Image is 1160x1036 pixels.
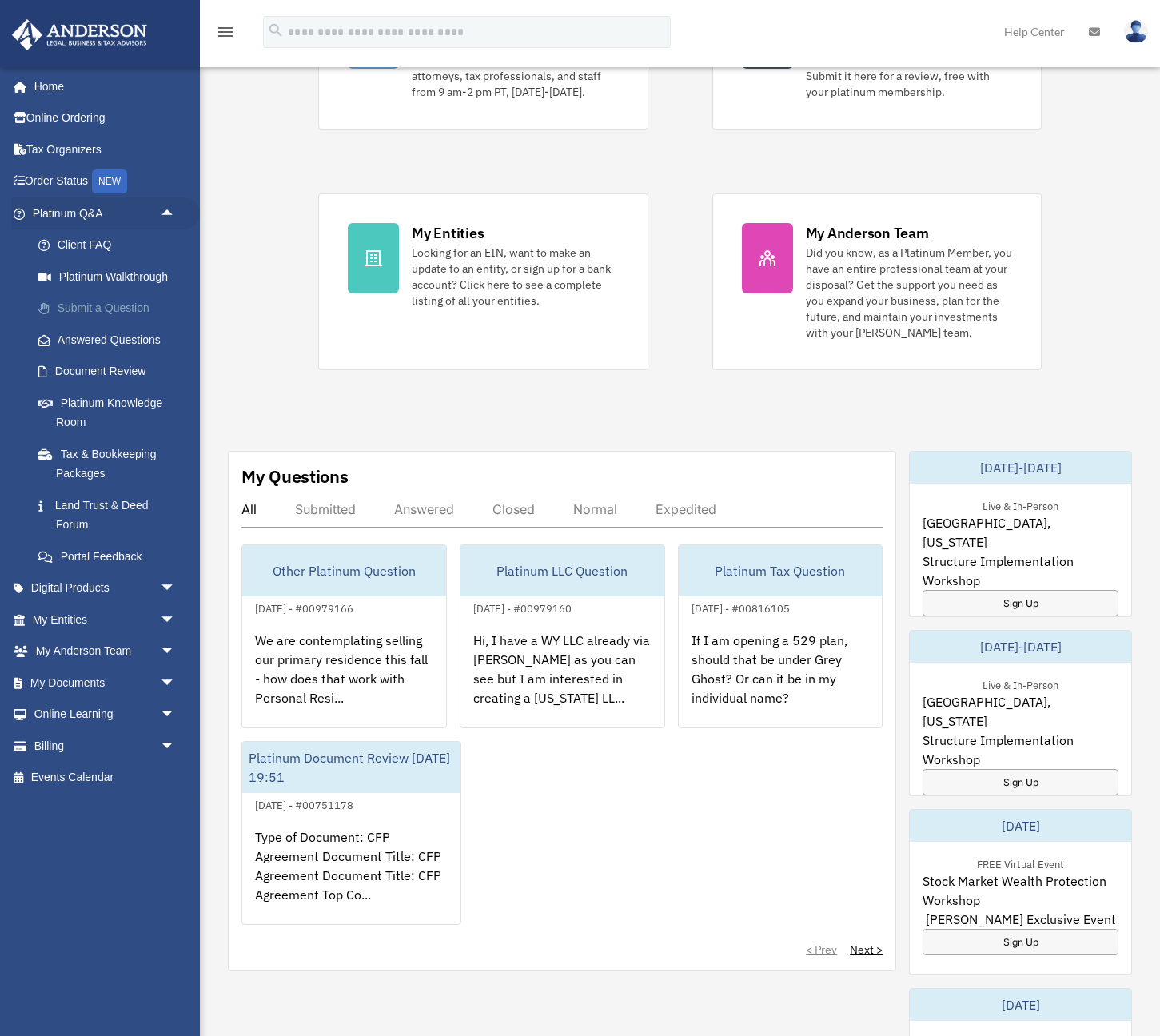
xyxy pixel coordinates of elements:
[22,324,200,356] a: Answered Questions
[7,19,152,50] img: Anderson Advisors Platinum Portal
[241,464,349,488] div: My Questions
[806,245,1012,341] div: Did you know, as a Platinum Member, you have an entire professional team at your disposal? Get th...
[242,545,446,596] div: Other Platinum Question
[241,501,257,517] div: All
[267,22,285,39] i: search
[22,387,200,438] a: Platinum Knowledge Room
[460,544,665,728] a: Platinum LLC Question[DATE] - #00979160Hi, I have a WY LLC already via [PERSON_NAME] as you can s...
[679,599,803,616] div: [DATE] - #00816105
[160,572,192,605] span: arrow_drop_down
[22,438,200,489] a: Tax & Bookkeeping Packages
[910,989,1131,1021] div: [DATE]
[679,618,883,743] div: If I am opening a 529 plan, should that be under Grey Ghost? Or can it be in my individual name?
[295,501,356,517] div: Submitted
[712,193,1042,370] a: My Anderson Team Did you know, as a Platinum Member, you have an entire professional team at your...
[11,165,200,198] a: Order StatusNEW
[242,599,366,616] div: [DATE] - #00979166
[970,675,1071,692] div: Live & In-Person
[1124,20,1148,43] img: User Pic
[242,618,446,743] div: We are contemplating selling our primary residence this fall - how does that work with Personal R...
[656,501,716,517] div: Expedited
[11,572,200,604] a: Digital Productsarrow_drop_down
[242,815,460,939] div: Type of Document: CFP Agreement Document Title: CFP Agreement Document Title: CFP Agreement Top C...
[923,929,1118,955] a: Sign Up
[923,590,1118,616] a: Sign Up
[573,501,617,517] div: Normal
[22,356,200,388] a: Document Review
[242,795,366,812] div: [DATE] - #00751178
[160,197,192,230] span: arrow_drop_up
[910,631,1131,663] div: [DATE]-[DATE]
[160,699,192,731] span: arrow_drop_down
[850,942,883,958] a: Next >
[11,197,200,229] a: Platinum Q&Aarrow_drop_up
[22,489,200,540] a: Land Trust & Deed Forum
[412,245,618,309] div: Looking for an EIN, want to make an update to an entity, or sign up for a bank account? Click her...
[160,604,192,636] span: arrow_drop_down
[216,28,235,42] a: menu
[923,769,1118,795] a: Sign Up
[910,810,1131,842] div: [DATE]
[923,692,1118,731] span: [GEOGRAPHIC_DATA], [US_STATE]
[160,636,192,668] span: arrow_drop_down
[806,223,929,243] div: My Anderson Team
[242,742,460,793] div: Platinum Document Review [DATE] 19:51
[412,223,484,243] div: My Entities
[22,540,200,572] a: Portal Feedback
[970,496,1071,513] div: Live & In-Person
[964,855,1077,871] div: FREE Virtual Event
[22,293,200,325] a: Submit a Question
[160,667,192,699] span: arrow_drop_down
[923,731,1118,769] span: Structure Implementation Workshop
[11,730,200,762] a: Billingarrow_drop_down
[11,102,200,134] a: Online Ordering
[926,910,1116,929] span: [PERSON_NAME] Exclusive Event
[460,599,584,616] div: [DATE] - #00979160
[11,133,200,165] a: Tax Organizers
[910,452,1131,484] div: [DATE]-[DATE]
[318,193,648,370] a: My Entities Looking for an EIN, want to make an update to an entity, or sign up for a bank accoun...
[11,699,200,731] a: Online Learningarrow_drop_down
[460,618,664,743] div: Hi, I have a WY LLC already via [PERSON_NAME] as you can see but I am interested in creating a [U...
[241,741,461,925] a: Platinum Document Review [DATE] 19:51[DATE] - #00751178Type of Document: CFP Agreement Document T...
[11,604,200,636] a: My Entitiesarrow_drop_down
[923,552,1118,590] span: Structure Implementation Workshop
[241,544,447,728] a: Other Platinum Question[DATE] - #00979166We are contemplating selling our primary residence this ...
[160,730,192,763] span: arrow_drop_down
[923,871,1118,910] span: Stock Market Wealth Protection Workshop
[460,545,664,596] div: Platinum LLC Question
[11,636,200,667] a: My Anderson Teamarrow_drop_down
[11,667,200,699] a: My Documentsarrow_drop_down
[216,22,235,42] i: menu
[394,501,454,517] div: Answered
[679,545,883,596] div: Platinum Tax Question
[678,544,883,728] a: Platinum Tax Question[DATE] - #00816105If I am opening a 529 plan, should that be under Grey Ghos...
[923,513,1118,552] span: [GEOGRAPHIC_DATA], [US_STATE]
[492,501,535,517] div: Closed
[11,70,192,102] a: Home
[22,229,200,261] a: Client FAQ
[22,261,200,293] a: Platinum Walkthrough
[11,762,200,794] a: Events Calendar
[92,169,127,193] div: NEW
